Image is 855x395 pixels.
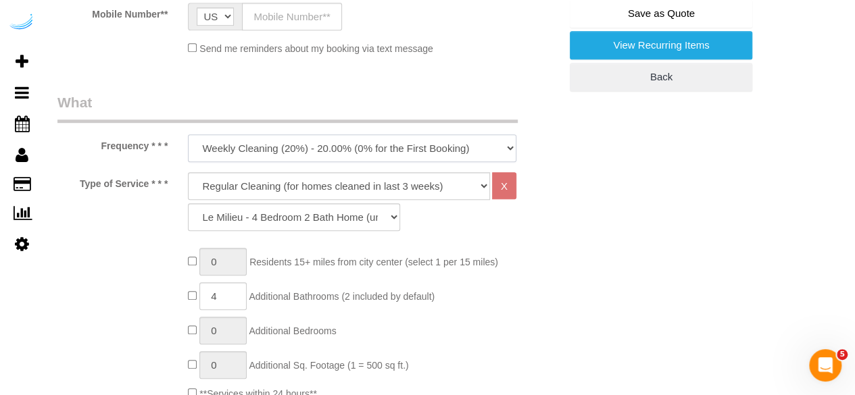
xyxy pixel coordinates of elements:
[242,3,342,30] input: Mobile Number**
[47,3,178,21] label: Mobile Number**
[249,291,435,302] span: Additional Bathrooms (2 included by default)
[199,43,433,54] span: Send me reminders about my booking via text message
[47,172,178,190] label: Type of Service * * *
[47,134,178,153] label: Frequency * * *
[570,63,752,91] a: Back
[249,325,336,336] span: Additional Bedrooms
[249,257,498,267] span: Residents 15+ miles from city center (select 1 per 15 miles)
[249,360,408,371] span: Additional Sq. Footage (1 = 500 sq ft.)
[809,349,841,381] iframe: Intercom live chat
[8,14,35,32] img: Automaid Logo
[57,93,518,123] legend: What
[570,31,752,59] a: View Recurring Items
[837,349,848,360] span: 5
